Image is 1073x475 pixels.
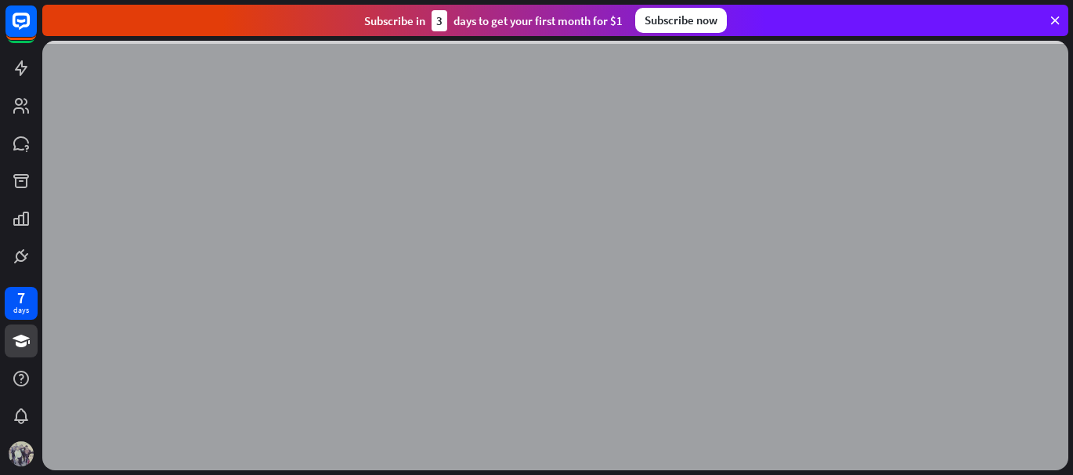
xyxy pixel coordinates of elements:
div: 7 [17,291,25,305]
a: 7 days [5,287,38,320]
div: days [13,305,29,316]
div: Subscribe in days to get your first month for $1 [364,10,623,31]
div: Subscribe now [635,8,727,33]
div: 3 [432,10,447,31]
